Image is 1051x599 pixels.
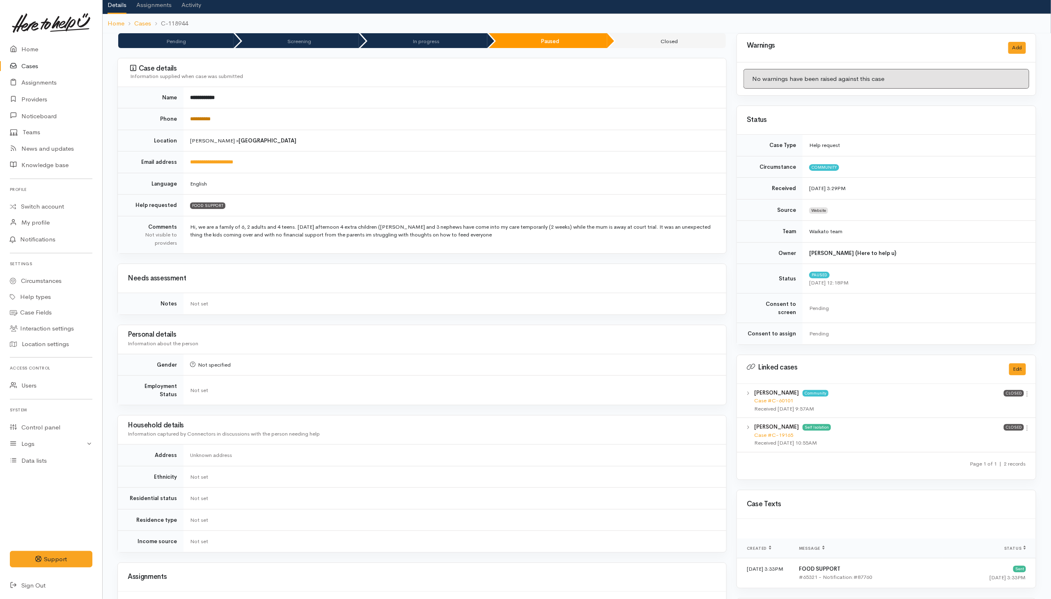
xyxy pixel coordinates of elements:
[970,460,1026,467] small: Page 1 of 1 2 records
[10,551,92,568] button: Support
[10,404,92,415] h6: System
[128,573,716,581] h3: Assignments
[118,488,184,509] td: Residential status
[118,87,184,108] td: Name
[10,363,92,374] h6: Access control
[803,390,828,397] span: Community
[737,558,792,588] td: [DATE] 3:33PM
[118,509,184,531] td: Residence type
[10,184,92,195] h6: Profile
[190,137,296,144] span: [PERSON_NAME] »
[118,531,184,552] td: Income source
[754,405,1004,413] div: Received [DATE] 9:57AM
[190,538,208,545] span: Not set
[737,264,803,294] td: Status
[190,300,716,308] div: Not set
[184,216,726,253] td: Hi, we are a family of 6, 2 adults and 4 teens. [DATE] afternoon 4 extra children ([PERSON_NAME] ...
[1004,424,1024,431] span: Closed
[118,173,184,195] td: Language
[118,466,184,488] td: Ethnicity
[809,330,1026,338] div: Pending
[809,185,846,192] time: [DATE] 3:29PM
[235,33,359,48] li: Screening
[754,423,799,430] b: [PERSON_NAME]
[190,495,208,502] span: Not set
[118,33,234,48] li: Pending
[130,64,716,73] h3: Case details
[999,460,1001,467] span: |
[799,565,840,572] b: FOOD SUPPORT
[190,451,716,459] div: Unknown address
[754,397,793,404] a: Case #C-60101
[134,19,151,28] a: Cases
[747,42,998,50] h3: Warnings
[809,304,1026,312] div: Pending
[737,323,803,344] td: Consent to assign
[190,361,231,368] span: Not specified
[1004,546,1026,551] span: Status
[747,116,1026,124] h3: Status
[809,164,839,171] span: Community
[809,250,896,257] b: [PERSON_NAME] (Here to help u)
[747,500,1026,508] h3: Case Texts
[737,221,803,243] td: Team
[128,231,177,247] div: Not visible to providers
[1013,566,1026,572] div: Sent
[809,228,842,235] span: Waikato team
[130,72,716,80] div: Information supplied when case was submitted
[118,108,184,130] td: Phone
[360,33,487,48] li: In progress
[609,33,726,48] li: Closed
[754,431,793,438] a: Case #C-19165
[809,207,828,214] span: Website
[799,546,825,551] span: Message
[118,130,184,151] td: Location
[190,473,208,480] span: Not set
[803,135,1036,156] td: Help request
[1008,42,1026,54] button: Add
[103,14,1051,33] nav: breadcrumb
[118,195,184,216] td: Help requested
[737,156,803,178] td: Circumstance
[190,387,208,394] span: Not set
[747,546,771,551] span: Created
[190,202,225,209] span: FOOD SUPPORT
[108,19,124,28] a: Home
[128,275,716,282] h3: Needs assessment
[754,439,1004,447] div: Received [DATE] 10:55AM
[128,430,320,437] span: Information captured by Connectors in discussions with the person needing help
[754,389,799,396] b: [PERSON_NAME]
[737,294,803,323] td: Consent to screen
[809,279,1026,287] div: [DATE] 12:18PM
[950,574,1026,582] div: [DATE] 3:33PM
[190,516,208,523] span: Not set
[744,69,1029,89] div: No warnings have been raised against this case
[799,573,936,581] div: #65321 - Notification:#87760
[118,151,184,173] td: Email address
[239,137,296,144] b: [GEOGRAPHIC_DATA]
[737,178,803,200] td: Received
[803,424,831,431] span: Self Isolation
[809,272,830,278] span: Paused
[118,216,184,253] td: Comments
[737,135,803,156] td: Case Type
[747,363,999,372] h3: Linked cases
[737,199,803,221] td: Source
[118,293,184,314] td: Notes
[737,242,803,264] td: Owner
[1009,363,1026,375] button: Edit
[10,258,92,269] h6: Settings
[184,173,726,195] td: English
[118,376,184,405] td: Employment Status
[118,445,184,466] td: Address
[128,331,716,339] h3: Personal details
[128,422,716,429] h3: Household details
[151,19,188,28] li: C-118944
[489,33,607,48] li: Paused
[118,354,184,376] td: Gender
[128,340,198,347] span: Information about the person
[1004,390,1024,397] span: Closed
